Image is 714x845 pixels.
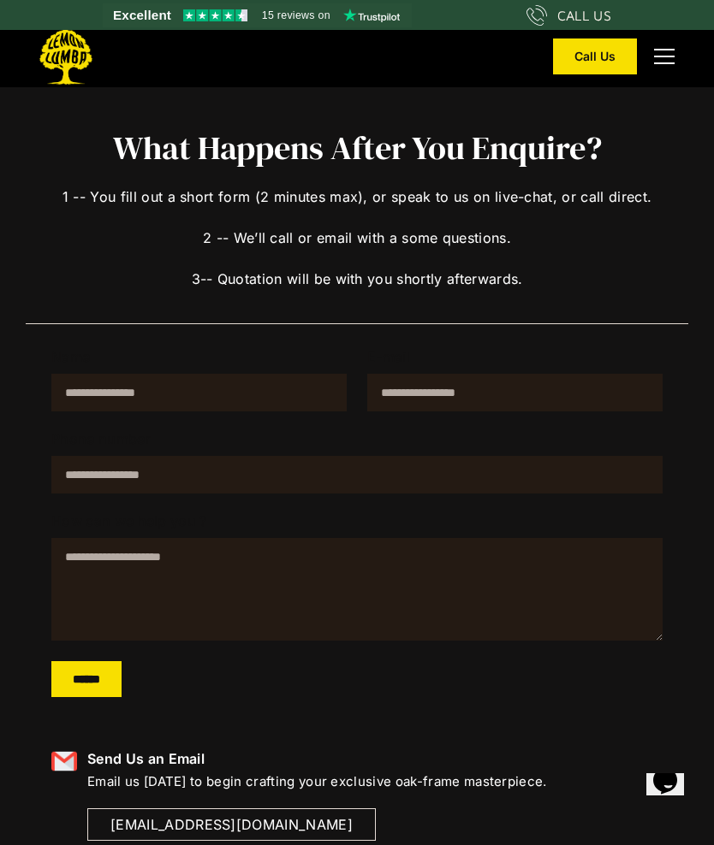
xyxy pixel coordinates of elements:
div: 1 -- You fill out a short form (2 minutes max), or speak to us on live-chat, or call direct. 2 --... [26,166,688,289]
span: 15 reviews on [262,5,330,26]
label: Name [51,350,347,363]
span: Excellent [113,5,171,26]
img: Trustpilot logo [343,9,400,22]
a: Call Us [553,38,637,74]
iframe: chat widget [640,773,697,828]
a: [EMAIL_ADDRESS][DOMAIN_NAME] [87,808,376,841]
label: E-mail [367,350,663,363]
label: How can we help you ? [51,514,663,528]
div: CALL US [557,5,611,26]
a: See Lemon Lumba reviews on Trustpilot [103,3,412,27]
div: [EMAIL_ADDRESS][DOMAIN_NAME] [110,814,353,835]
h2: What Happens After You Enquire? [26,130,688,166]
h6: Send Us an Email [87,748,547,769]
a: CALL US [527,5,611,26]
img: Trustpilot 4.5 stars [183,9,247,21]
div: menu [644,36,678,77]
div: Email us [DATE] to begin crafting your exclusive oak-frame masterpiece. [87,771,547,791]
label: Phone number [51,432,663,446]
form: Email Form [51,350,663,697]
div: Call Us [574,50,616,62]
